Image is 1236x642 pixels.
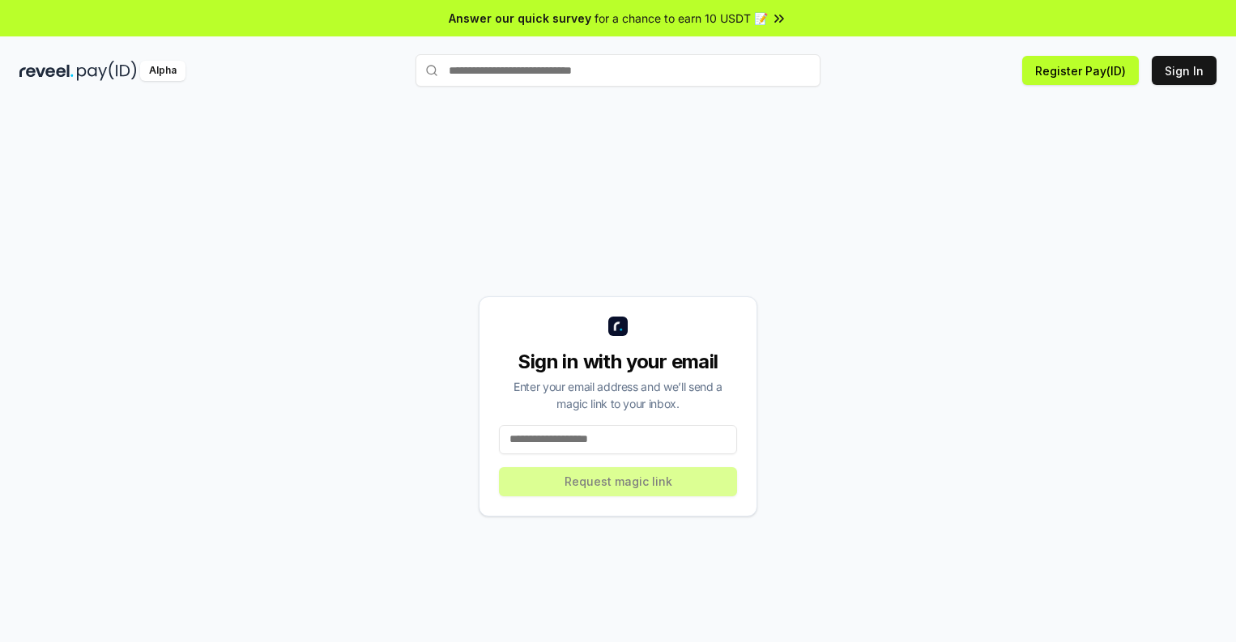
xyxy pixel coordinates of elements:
div: Sign in with your email [499,349,737,375]
div: Enter your email address and we’ll send a magic link to your inbox. [499,378,737,412]
span: for a chance to earn 10 USDT 📝 [595,10,768,27]
img: pay_id [77,61,137,81]
button: Sign In [1152,56,1217,85]
button: Register Pay(ID) [1022,56,1139,85]
div: Alpha [140,61,185,81]
img: reveel_dark [19,61,74,81]
span: Answer our quick survey [449,10,591,27]
img: logo_small [608,317,628,336]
